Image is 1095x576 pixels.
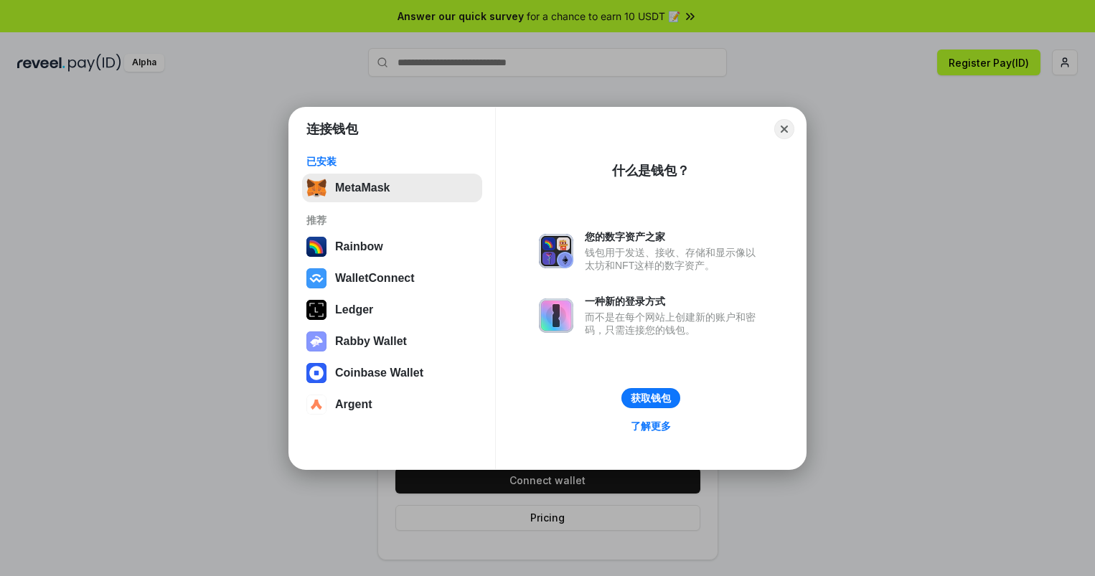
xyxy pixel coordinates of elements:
button: Rainbow [302,232,482,261]
img: svg+xml,%3Csvg%20xmlns%3D%22http%3A%2F%2Fwww.w3.org%2F2000%2Fsvg%22%20fill%3D%22none%22%20viewBox... [539,234,573,268]
div: MetaMask [335,181,390,194]
button: Coinbase Wallet [302,359,482,387]
button: Argent [302,390,482,419]
img: svg+xml,%3Csvg%20xmlns%3D%22http%3A%2F%2Fwww.w3.org%2F2000%2Fsvg%22%20width%3D%2228%22%20height%3... [306,300,326,320]
div: Ledger [335,303,373,316]
div: Coinbase Wallet [335,367,423,379]
div: 您的数字资产之家 [585,230,763,243]
div: 一种新的登录方式 [585,295,763,308]
button: WalletConnect [302,264,482,293]
div: 而不是在每个网站上创建新的账户和密码，只需连接您的钱包。 [585,311,763,336]
div: Argent [335,398,372,411]
div: 获取钱包 [631,392,671,405]
div: 推荐 [306,214,478,227]
img: svg+xml,%3Csvg%20width%3D%2228%22%20height%3D%2228%22%20viewBox%3D%220%200%2028%2028%22%20fill%3D... [306,395,326,415]
button: Close [774,119,794,139]
div: Rainbow [335,240,383,253]
div: Rabby Wallet [335,335,407,348]
div: 了解更多 [631,420,671,433]
button: MetaMask [302,174,482,202]
div: 已安装 [306,155,478,168]
img: svg+xml,%3Csvg%20xmlns%3D%22http%3A%2F%2Fwww.w3.org%2F2000%2Fsvg%22%20fill%3D%22none%22%20viewBox... [306,331,326,351]
img: svg+xml,%3Csvg%20width%3D%22120%22%20height%3D%22120%22%20viewBox%3D%220%200%20120%20120%22%20fil... [306,237,326,257]
img: svg+xml,%3Csvg%20width%3D%2228%22%20height%3D%2228%22%20viewBox%3D%220%200%2028%2028%22%20fill%3D... [306,363,326,383]
div: 什么是钱包？ [612,162,690,179]
img: svg+xml,%3Csvg%20xmlns%3D%22http%3A%2F%2Fwww.w3.org%2F2000%2Fsvg%22%20fill%3D%22none%22%20viewBox... [539,298,573,333]
img: svg+xml,%3Csvg%20width%3D%2228%22%20height%3D%2228%22%20viewBox%3D%220%200%2028%2028%22%20fill%3D... [306,268,326,288]
button: 获取钱包 [621,388,680,408]
button: Ledger [302,296,482,324]
a: 了解更多 [622,417,680,435]
img: svg+xml,%3Csvg%20fill%3D%22none%22%20height%3D%2233%22%20viewBox%3D%220%200%2035%2033%22%20width%... [306,178,326,198]
button: Rabby Wallet [302,327,482,356]
div: WalletConnect [335,272,415,285]
div: 钱包用于发送、接收、存储和显示像以太坊和NFT这样的数字资产。 [585,246,763,272]
h1: 连接钱包 [306,121,358,138]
